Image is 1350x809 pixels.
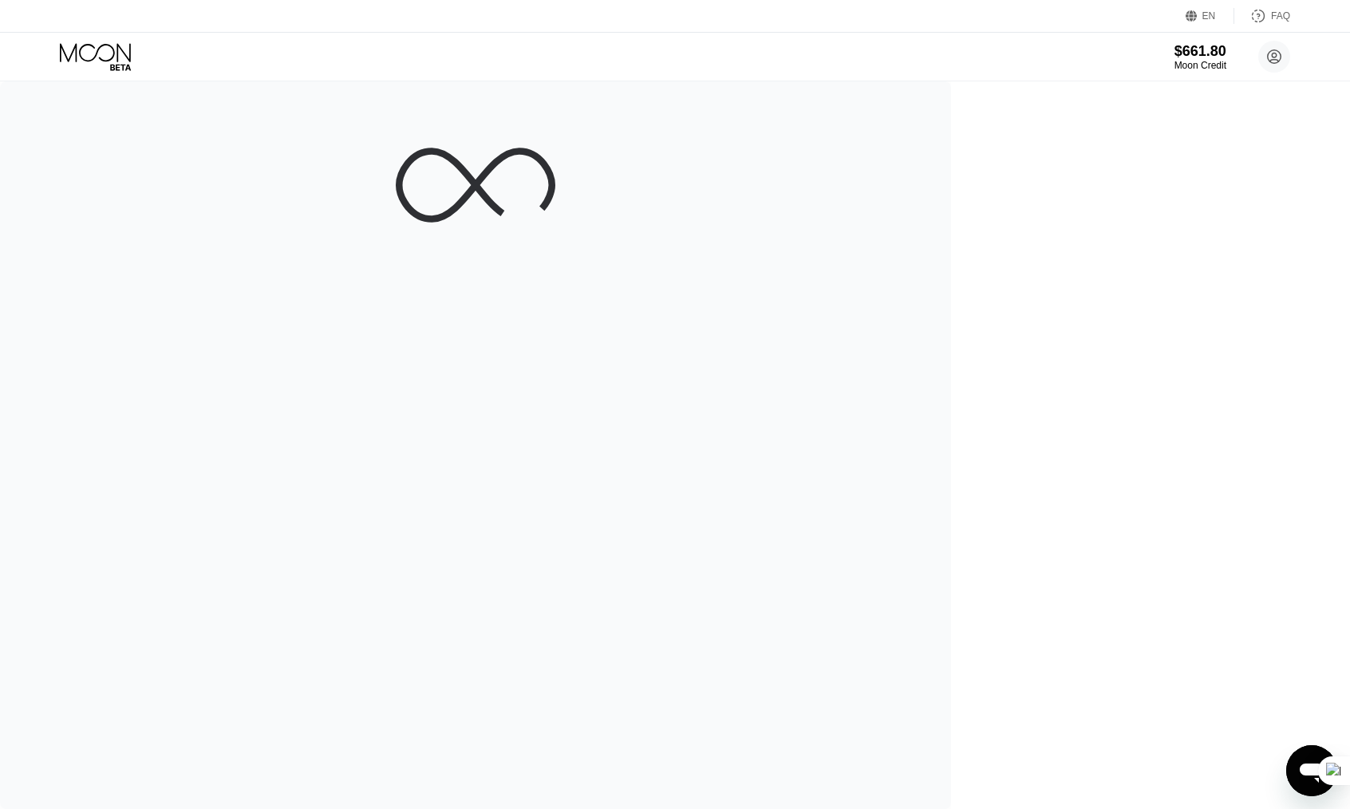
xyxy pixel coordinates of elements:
iframe: 開啟傳訊視窗按鈕 [1286,745,1337,796]
div: EN [1202,10,1216,22]
div: EN [1186,8,1234,24]
div: $661.80 [1174,43,1226,60]
div: FAQ [1271,10,1290,22]
div: Moon Credit [1174,60,1226,71]
div: FAQ [1234,8,1290,24]
div: $661.80Moon Credit [1174,43,1226,71]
